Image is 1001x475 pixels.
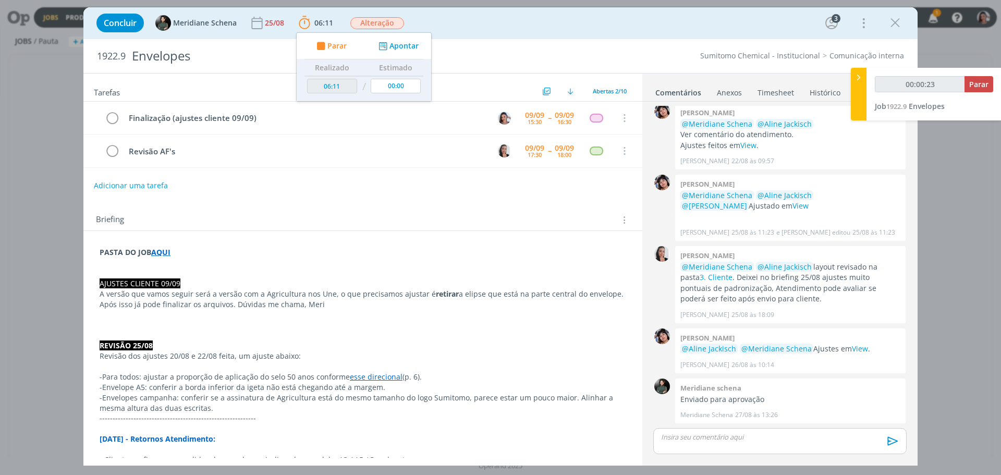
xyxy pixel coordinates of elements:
[776,228,850,237] span: e [PERSON_NAME] editou
[740,140,756,150] a: View
[557,119,571,125] div: 16:30
[886,102,907,111] span: 1922.9
[909,101,945,111] span: Envelopes
[654,328,670,344] img: E
[758,190,812,200] span: @Aline Jackisch
[360,76,369,98] td: /
[97,51,126,62] span: 1922.9
[376,41,419,52] button: Apontar
[555,144,574,152] div: 09/09
[100,434,215,444] strong: [DATE] - Retornos Atendimento:
[832,14,840,23] div: 3
[557,152,571,157] div: 18:00
[314,18,333,28] span: 06:11
[731,156,774,166] span: 22/08 às 09:57
[155,15,171,31] img: M
[969,79,988,89] span: Parar
[93,176,168,195] button: Adicionar uma tarefa
[680,228,729,237] p: [PERSON_NAME]
[304,59,360,76] th: Realizado
[680,310,729,320] p: [PERSON_NAME]
[809,83,841,98] a: Histórico
[100,382,626,393] p: -Envelope A5: conferir a borda inferior da igeta não está chegando até a margem.
[350,17,405,30] button: Alteração
[680,333,735,343] b: [PERSON_NAME]
[680,108,735,117] b: [PERSON_NAME]
[350,372,402,382] a: esse direcional
[680,344,900,354] p: Ajustes em .
[680,190,900,212] p: Ajustado em
[682,190,752,200] span: @Meridiane Schena
[100,278,180,288] span: AJUSTES CLIENTE 09/09
[655,83,702,98] a: Comentários
[823,15,840,31] button: 3
[758,262,812,272] span: @Aline Jackisch
[731,310,774,320] span: 25/08 às 18:09
[327,42,347,50] span: Parar
[792,201,809,211] a: View
[498,144,511,157] img: C
[680,360,729,370] p: [PERSON_NAME]
[96,14,144,32] button: Concluir
[173,19,237,27] span: Meridiane Schena
[682,344,736,354] span: @Aline Jackisch
[852,344,868,354] a: View
[100,247,151,257] strong: PASTA DO JOB
[680,383,741,393] b: Meridiane schena
[731,228,774,237] span: 25/08 às 11:23
[680,394,900,405] p: Enviado para aprovação
[265,19,286,27] div: 25/08
[528,119,542,125] div: 15:30
[350,17,404,29] span: Alteração
[124,145,488,158] div: Revisão AF's
[741,344,812,354] span: @Meridiane Schena
[593,87,627,95] span: Abertas 2/10
[682,262,752,272] span: @Meridiane Schena
[654,379,670,394] img: M
[700,272,733,282] a: 3. Cliente
[155,15,237,31] button: MMeridiane Schena
[96,213,124,227] span: Briefing
[313,41,347,52] button: Parar
[757,83,795,98] a: Timesheet
[525,112,544,119] div: 09/09
[151,247,170,257] strong: AQUI
[680,179,735,189] b: [PERSON_NAME]
[124,112,488,125] div: Finalização (ajustes cliente 09/09)
[680,156,729,166] p: [PERSON_NAME]
[100,413,626,423] p: ------------------------------------------------------------
[875,101,945,111] a: Job1922.9Envelopes
[682,119,752,129] span: @Meridiane Schena
[965,76,993,92] button: Parar
[829,51,904,60] a: Comunicação interna
[498,112,511,125] img: N
[654,175,670,190] img: E
[104,19,137,27] span: Concluir
[680,140,900,151] p: Ajustes feitos em .
[700,51,820,60] a: Sumitomo Chemical - Institucional
[528,152,542,157] div: 17:30
[525,144,544,152] div: 09/09
[496,110,512,126] button: N
[852,228,895,237] span: 25/08 às 11:23
[100,455,337,465] span: - Cliente confirmou as medidas dos envelopes, indicando o modelo:
[680,129,900,140] p: Ver comentário do atendimento.
[128,43,564,69] div: Envelopes
[296,15,336,31] button: 06:11
[680,262,900,305] p: layout revisado na pasta . Deixei no briefing 25/08 ajustes muito pontuais de padronização, Atend...
[717,88,742,98] div: Anexos
[83,7,918,466] div: dialog
[100,455,626,465] p: A3 / A5 / Papel carta
[100,289,626,310] p: A versão que vamos seguir será a versão com a Agricultura nos Une, o que precisamos ajustar é a e...
[682,201,747,211] span: @[PERSON_NAME]
[654,103,670,119] img: E
[567,88,573,94] img: arrow-down.svg
[296,32,432,102] ul: 06:11
[731,360,774,370] span: 26/08 às 10:14
[555,112,574,119] div: 09/09
[758,119,812,129] span: @Aline Jackisch
[680,251,735,260] b: [PERSON_NAME]
[100,351,626,361] p: Revisão dos ajustes 20/08 e 22/08 feita, um ajuste abaixo:
[100,393,626,413] p: -Envelopes campanha: conferir se a assinatura de Agricultura está do mesmo tamanho do logo Sumito...
[496,143,512,159] button: C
